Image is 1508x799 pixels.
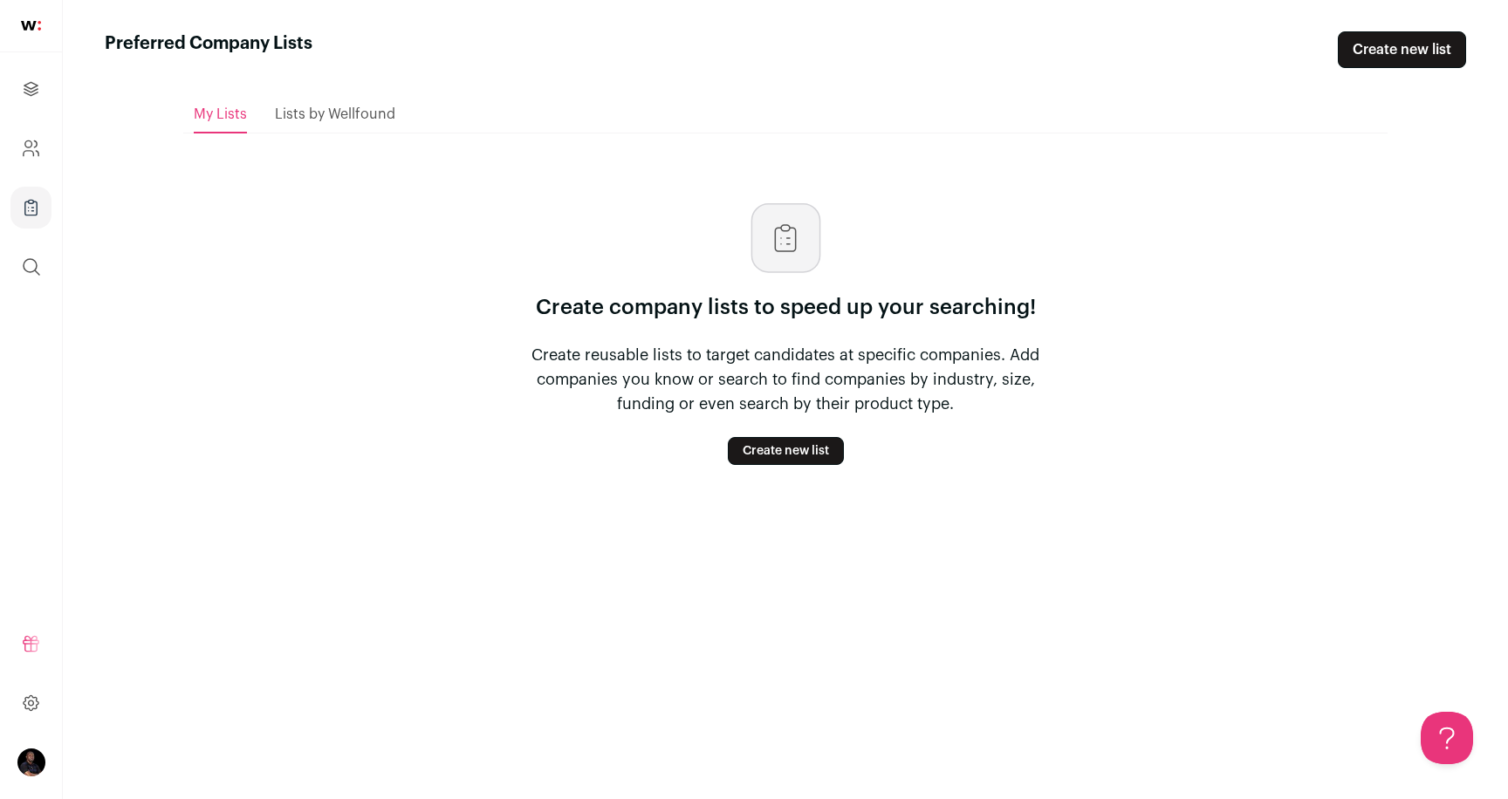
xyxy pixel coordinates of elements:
[506,343,1065,416] p: Create reusable lists to target candidates at specific companies. Add companies you know or searc...
[10,127,51,169] a: Company and ATS Settings
[105,31,312,68] h1: Preferred Company Lists
[275,97,395,132] a: Lists by Wellfound
[21,21,41,31] img: wellfound-shorthand-0d5821cbd27db2630d0214b213865d53afaa358527fdda9d0ea32b1df1b89c2c.svg
[1421,712,1473,764] iframe: Help Scout Beacon - Open
[194,107,247,121] span: My Lists
[10,68,51,110] a: Projects
[536,294,1036,322] p: Create company lists to speed up your searching!
[17,748,45,776] img: 18473368-medium_jpg
[728,437,844,465] a: Create new list
[1338,31,1466,68] a: Create new list
[275,107,395,121] span: Lists by Wellfound
[10,187,51,229] a: Company Lists
[17,748,45,776] button: Open dropdown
